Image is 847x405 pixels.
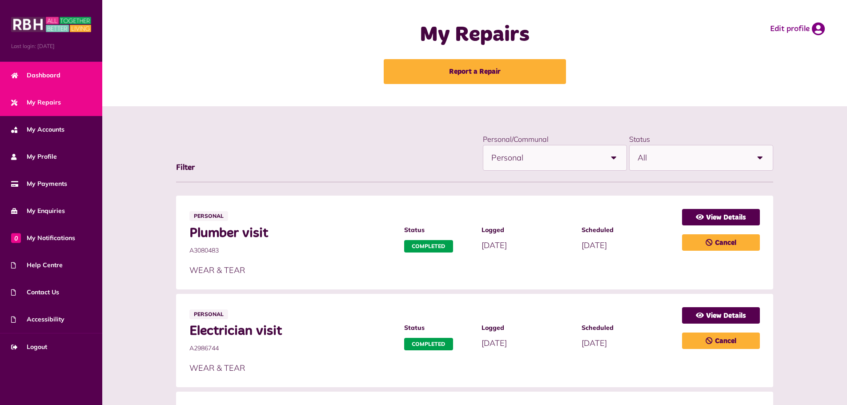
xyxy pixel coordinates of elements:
span: Scheduled [582,225,673,235]
span: My Enquiries [11,206,65,216]
span: Filter [176,164,195,172]
span: A3080483 [189,246,395,255]
span: Dashboard [11,71,60,80]
span: Help Centre [11,261,63,270]
h1: My Repairs [297,22,652,48]
a: Cancel [682,234,760,251]
span: Completed [404,240,453,253]
span: Plumber visit [189,225,395,241]
span: Personal [189,309,228,319]
a: View Details [682,209,760,225]
span: My Payments [11,179,67,188]
span: A2986744 [189,344,395,353]
img: MyRBH [11,16,91,33]
span: Personal [491,145,602,170]
span: 0 [11,233,21,243]
span: Completed [404,338,453,350]
span: Logged [482,323,573,333]
span: Contact Us [11,288,59,297]
span: [DATE] [582,240,607,250]
span: Last login: [DATE] [11,42,91,50]
a: Cancel [682,333,760,349]
a: View Details [682,307,760,324]
span: [DATE] [582,338,607,348]
span: Status [404,323,473,333]
span: Electrician visit [189,323,395,339]
span: My Notifications [11,233,75,243]
span: [DATE] [482,338,507,348]
span: Logout [11,342,47,352]
span: My Repairs [11,98,61,107]
a: Edit profile [770,22,825,36]
label: Status [629,135,650,144]
span: Accessibility [11,315,64,324]
p: WEAR & TEAR [189,264,673,276]
span: Scheduled [582,323,673,333]
span: Personal [189,211,228,221]
span: My Accounts [11,125,64,134]
p: WEAR & TEAR [189,362,673,374]
span: Status [404,225,473,235]
span: [DATE] [482,240,507,250]
span: All [638,145,748,170]
a: Report a Repair [384,59,566,84]
span: My Profile [11,152,57,161]
label: Personal/Communal [483,135,549,144]
span: Logged [482,225,573,235]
